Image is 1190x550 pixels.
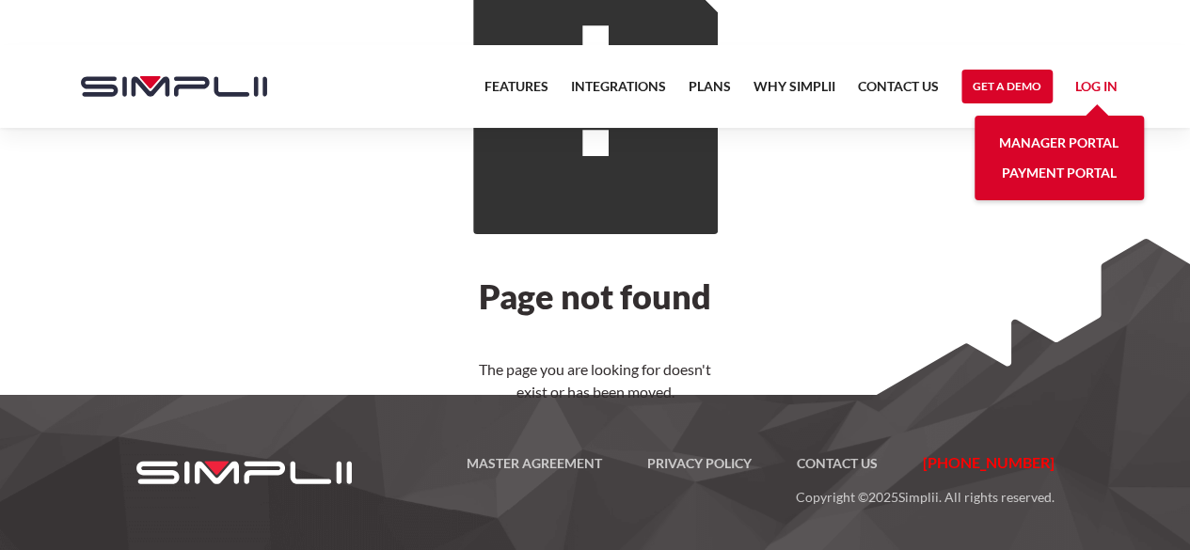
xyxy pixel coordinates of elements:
a: Plans [689,75,731,109]
p: Copyright © Simplii. All rights reserved. [371,475,1055,509]
img: Simplii [81,76,267,97]
a: Features [484,75,548,109]
a: Master Agreement [444,452,625,475]
a: Integrations [571,75,666,109]
a: Contact US [774,452,900,475]
a: Log in [1075,75,1118,103]
a: Contact US [858,75,939,109]
a: Get a Demo [961,70,1053,103]
a: Privacy Policy [625,452,774,475]
a: home [62,45,267,128]
span: [PHONE_NUMBER] [923,453,1055,471]
a: Manager Portal [999,128,1119,158]
h2: Page not found [473,279,718,313]
a: Why Simplii [754,75,835,109]
a: Payment Portal [1002,158,1117,188]
div: The page you are looking for doesn't exist or has been moved. [473,358,718,403]
span: 2025 [868,489,898,505]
